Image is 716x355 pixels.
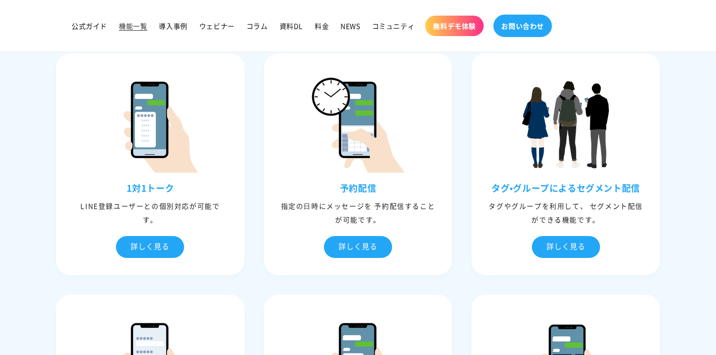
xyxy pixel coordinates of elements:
[315,21,329,30] span: 料金
[501,21,544,30] span: お問い合わせ
[266,182,450,194] h3: 予約配信
[119,21,147,30] span: 機能一覧
[532,236,600,258] div: 詳しく見る
[193,16,241,36] a: ウェビナー
[433,21,476,30] span: 無料デモ体験
[246,21,268,30] span: コラム
[66,16,113,36] a: 公式ガイド
[517,75,615,173] img: タグ•グループによるセグメント配信
[72,21,107,30] span: 公式ガイド
[474,199,658,226] div: タグやグループを利⽤して、 セグメント配信ができる機能です。
[113,16,153,36] a: 機能一覧
[324,236,392,258] div: 詳しく見る
[309,16,335,36] a: 料金
[340,21,360,30] span: NEWS
[241,16,274,36] a: コラム
[159,21,187,30] span: 導入事例
[274,16,309,36] a: 資料DL
[425,16,484,36] a: 無料デモ体験
[280,21,303,30] span: 資料DL
[199,21,235,30] span: ウェビナー
[335,16,366,36] a: NEWS
[474,182,658,194] h3: タグ•グループによるセグメント配信
[266,199,450,226] div: 指定の⽇時にメッセージを 予約配信することが可能です。
[309,75,407,173] img: 予約配信
[116,236,184,258] div: 詳しく見る
[58,199,242,226] div: LINE登録ユーザーとの個別対応が可能です。
[493,15,552,37] a: お問い合わせ
[366,16,421,36] a: コミュニティ
[372,21,415,30] span: コミュニティ
[153,16,193,36] a: 導入事例
[58,182,242,194] h3: 1対1トーク
[101,75,199,173] img: 1対1トーク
